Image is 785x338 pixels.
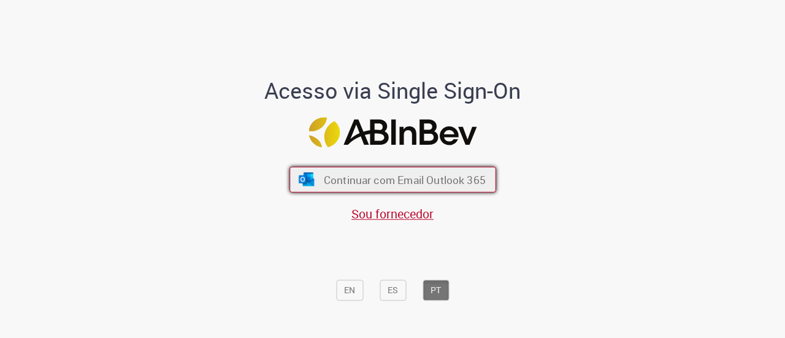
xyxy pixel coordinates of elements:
img: Logo ABInBev [308,117,477,147]
img: ícone Azure/Microsoft 360 [297,173,315,186]
button: ícone Azure/Microsoft 360 Continuar com Email Outlook 365 [289,167,496,193]
button: EN [336,280,363,301]
a: Sou fornecedor [351,205,434,222]
button: PT [423,280,449,301]
span: Continuar com Email Outlook 365 [323,172,485,186]
h1: Acesso via Single Sign-On [223,79,563,103]
button: ES [380,280,406,301]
